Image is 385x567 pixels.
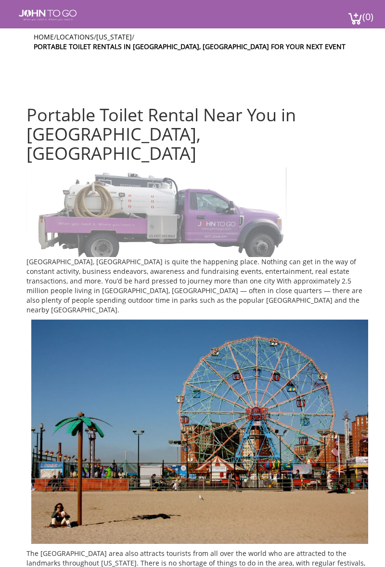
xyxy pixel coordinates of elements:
p: [GEOGRAPHIC_DATA], [GEOGRAPHIC_DATA] is quite the happening place. Nothing can get in the way of ... [26,257,373,315]
a: [US_STATE] [96,32,132,41]
h1: Portable Toilet Rental Near You in [GEOGRAPHIC_DATA], [GEOGRAPHIC_DATA] [26,79,373,163]
img: Amusement park in Brooklyn, NY [31,320,368,544]
a: Home [34,32,54,41]
a: Portable Toilet Rentals in [GEOGRAPHIC_DATA], [GEOGRAPHIC_DATA] for Your Next Event [34,42,346,51]
span: (0) [362,2,374,23]
button: Live Chat [346,528,385,567]
ul: / / / [34,32,380,52]
img: Truck [26,168,286,257]
img: cart a [348,12,362,25]
a: Locations [56,32,94,41]
img: JOHN to go [19,10,77,21]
